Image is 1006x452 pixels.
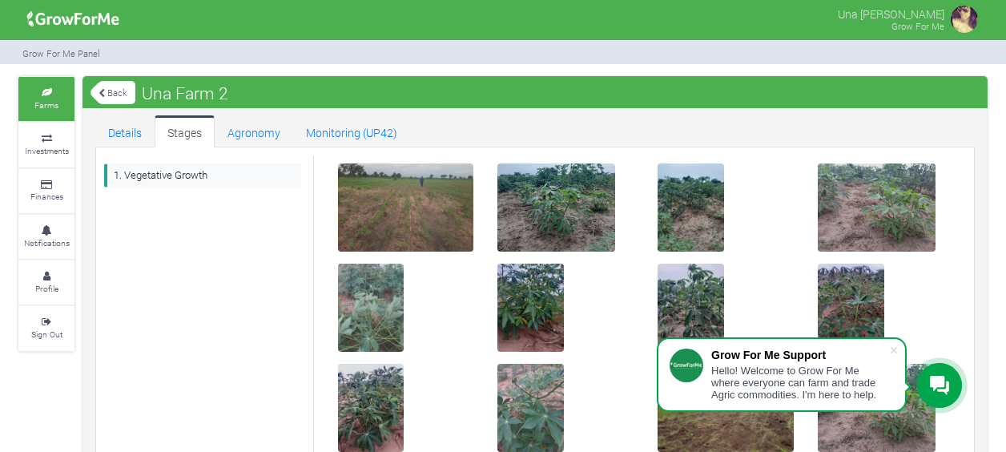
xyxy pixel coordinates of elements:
img: growforme image [22,3,125,35]
a: Farms [18,77,74,121]
a: Finances [18,169,74,213]
a: Stages [155,115,215,147]
small: Farms [34,99,58,111]
a: Profile [18,260,74,305]
div: Hello! Welcome to Grow For Me where everyone can farm and trade Agric commodities. I'm here to help. [711,365,889,401]
img: growforme image [948,3,980,35]
div: Grow For Me Support [711,349,889,361]
a: 1. Vegetative Growth [104,163,301,187]
small: Profile [35,283,58,294]
a: Agronomy [215,115,293,147]
small: Grow For Me [891,20,944,32]
a: Investments [18,123,74,167]
small: Grow For Me Panel [22,47,100,59]
small: Sign Out [31,329,62,340]
span: Una Farm 2 [138,77,232,109]
a: Back [91,79,135,106]
a: Sign Out [18,306,74,350]
a: Notifications [18,215,74,259]
small: Finances [30,191,63,202]
a: Monitoring (UP42) [293,115,410,147]
small: Investments [25,145,69,156]
small: Notifications [24,237,70,248]
p: Una [PERSON_NAME] [838,3,944,22]
a: Details [95,115,155,147]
